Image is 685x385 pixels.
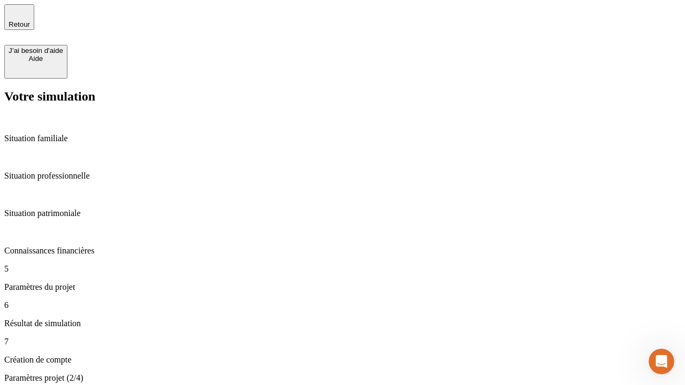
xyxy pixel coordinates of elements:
span: Retour [9,20,30,28]
p: Paramètres du projet [4,282,681,292]
p: Paramètres projet (2/4) [4,373,681,383]
p: Connaissances financières [4,246,681,256]
p: Résultat de simulation [4,319,681,328]
p: 5 [4,264,681,274]
button: Retour [4,4,34,30]
p: Situation patrimoniale [4,209,681,218]
p: Situation professionnelle [4,171,681,181]
p: Création de compte [4,355,681,365]
div: J’ai besoin d'aide [9,47,63,55]
div: Aide [9,55,63,63]
p: Situation familiale [4,134,681,143]
p: 7 [4,337,681,346]
button: J’ai besoin d'aideAide [4,45,67,79]
iframe: Intercom live chat [649,349,674,374]
h2: Votre simulation [4,89,681,104]
p: 6 [4,301,681,310]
